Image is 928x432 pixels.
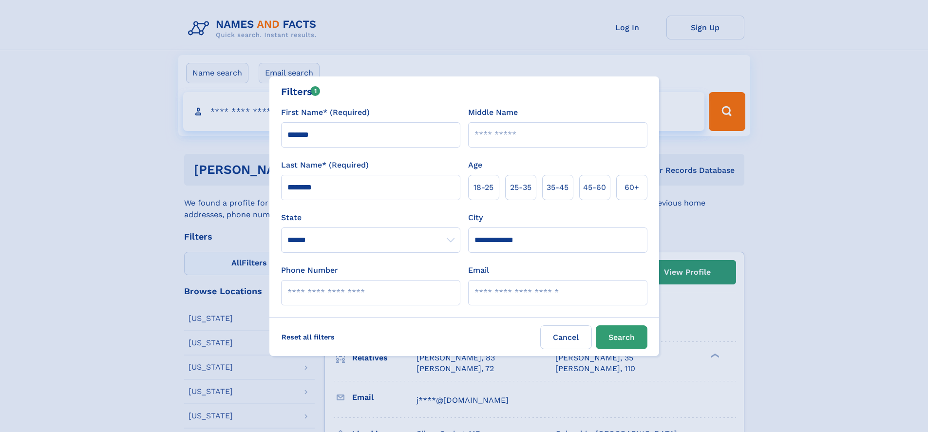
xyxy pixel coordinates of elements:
[468,159,482,171] label: Age
[510,182,531,193] span: 25‑35
[275,325,341,349] label: Reset all filters
[281,159,369,171] label: Last Name* (Required)
[468,264,489,276] label: Email
[281,84,321,99] div: Filters
[540,325,592,349] label: Cancel
[468,212,483,224] label: City
[281,212,460,224] label: State
[473,182,493,193] span: 18‑25
[596,325,647,349] button: Search
[625,182,639,193] span: 60+
[281,264,338,276] label: Phone Number
[468,107,518,118] label: Middle Name
[281,107,370,118] label: First Name* (Required)
[547,182,568,193] span: 35‑45
[583,182,606,193] span: 45‑60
